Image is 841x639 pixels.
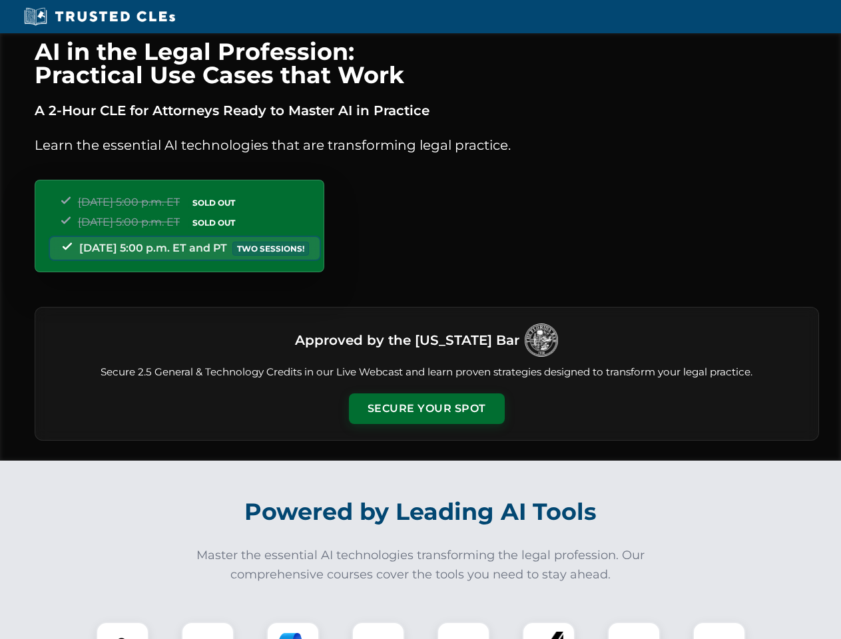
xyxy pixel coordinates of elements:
h2: Powered by Leading AI Tools [52,489,790,535]
h3: Approved by the [US_STATE] Bar [295,328,519,352]
h1: AI in the Legal Profession: Practical Use Cases that Work [35,40,819,87]
span: [DATE] 5:00 p.m. ET [78,216,180,228]
span: SOLD OUT [188,196,240,210]
button: Secure Your Spot [349,393,505,424]
img: Trusted CLEs [20,7,179,27]
span: [DATE] 5:00 p.m. ET [78,196,180,208]
p: Secure 2.5 General & Technology Credits in our Live Webcast and learn proven strategies designed ... [51,365,802,380]
p: Learn the essential AI technologies that are transforming legal practice. [35,134,819,156]
span: SOLD OUT [188,216,240,230]
img: Logo [525,323,558,357]
p: A 2-Hour CLE for Attorneys Ready to Master AI in Practice [35,100,819,121]
p: Master the essential AI technologies transforming the legal profession. Our comprehensive courses... [188,546,654,584]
